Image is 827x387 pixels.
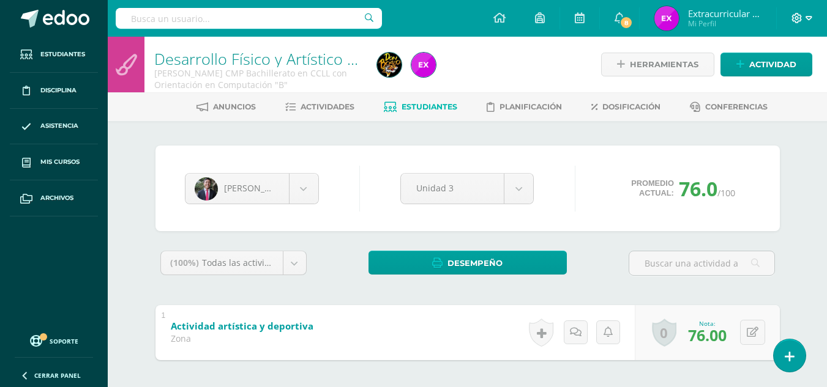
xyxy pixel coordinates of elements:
[601,53,714,76] a: Herramientas
[377,53,402,77] img: 51daec255f9cabefddb2cff9a8f95120.png
[40,121,78,131] span: Asistencia
[705,102,768,111] span: Conferencias
[285,97,354,117] a: Actividades
[10,37,98,73] a: Estudiantes
[171,317,378,336] a: Actividad artística y deportiva
[688,325,727,345] span: 76.00
[401,174,533,204] a: Unidad 3
[619,16,633,29] span: 8
[652,319,676,347] a: 0
[631,179,674,198] span: Promedio actual:
[630,53,698,76] span: Herramientas
[116,8,382,29] input: Busca un usuario...
[40,193,73,203] span: Archivos
[690,97,768,117] a: Conferencias
[10,73,98,109] a: Disciplina
[50,337,78,345] span: Soporte
[202,257,354,268] span: Todas las actividades de esta unidad
[185,174,318,204] a: [PERSON_NAME]
[40,86,77,95] span: Disciplina
[171,320,313,332] b: Actividad artística y deportiva
[40,50,85,59] span: Estudiantes
[170,257,199,268] span: (100%)
[602,102,660,111] span: Dosificación
[161,251,306,275] a: (100%)Todas las actividades de esta unidad
[34,371,81,380] span: Cerrar panel
[629,251,774,275] input: Buscar una actividad aquí...
[384,97,457,117] a: Estudiantes
[487,97,562,117] a: Planificación
[749,53,796,76] span: Actividad
[654,6,679,31] img: 15a074f41613a7f727dddaabd9de4821.png
[10,109,98,145] a: Asistencia
[416,174,488,202] span: Unidad 3
[10,144,98,180] a: Mis cursos
[195,177,218,201] img: ec7d8b2036d4ad06a27ac65d0bc6e825.png
[369,251,567,275] a: Desempeño
[301,102,354,111] span: Actividades
[213,102,256,111] span: Anuncios
[40,157,80,167] span: Mis cursos
[717,187,735,199] span: /100
[196,97,256,117] a: Anuncios
[688,7,762,20] span: Extracurricular Música
[500,102,562,111] span: Planificación
[154,50,362,67] h1: Desarrollo Físico y Artístico (Extracurricular)
[591,97,660,117] a: Dosificación
[154,67,362,90] div: Quinto Bachillerato CMP Bachillerato en CCLL con Orientación en Computación 'B'
[411,53,436,77] img: 15a074f41613a7f727dddaabd9de4821.png
[679,175,717,202] span: 76.0
[224,182,293,194] span: [PERSON_NAME]
[688,319,727,328] div: Nota:
[720,53,812,76] a: Actividad
[688,18,762,29] span: Mi Perfil
[171,333,318,344] div: Zona
[402,102,457,111] span: Estudiantes
[154,48,458,69] a: Desarrollo Físico y Artístico (Extracurricular)
[447,252,503,275] span: Desempeño
[15,332,93,348] a: Soporte
[10,180,98,216] a: Archivos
